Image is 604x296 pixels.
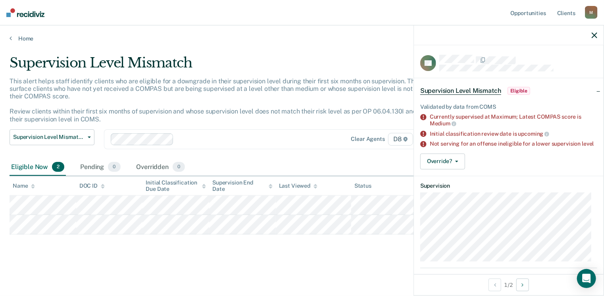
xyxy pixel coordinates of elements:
[108,162,120,172] span: 0
[10,159,66,176] div: Eligible Now
[13,134,85,140] span: Supervision Level Mismatch
[6,8,44,17] img: Recidiviz
[414,274,604,295] div: 1 / 2
[173,162,185,172] span: 0
[10,35,594,42] a: Home
[420,87,501,95] span: Supervision Level Mismatch
[420,183,597,189] dt: Supervision
[13,183,35,189] div: Name
[135,159,187,176] div: Overridden
[430,140,597,147] div: Not serving for an offense ineligible for a lower supervision
[10,77,451,123] p: This alert helps staff identify clients who are eligible for a downgrade in their supervision lev...
[351,136,385,142] div: Clear agents
[420,104,597,110] div: Validated by data from COMS
[79,183,105,189] div: DOC ID
[10,55,463,77] div: Supervision Level Mismatch
[508,87,530,95] span: Eligible
[146,179,206,193] div: Initial Classification Due Date
[414,78,604,104] div: Supervision Level MismatchEligible
[516,279,529,291] button: Next Opportunity
[430,113,597,127] div: Currently supervised at Maximum; Latest COMPAS score is
[430,120,456,127] span: Medium
[79,159,122,176] div: Pending
[212,179,273,193] div: Supervision End Date
[518,131,550,137] span: upcoming
[52,162,64,172] span: 2
[489,279,501,291] button: Previous Opportunity
[388,133,413,146] span: D8
[430,130,597,137] div: Initial classification review date is
[582,140,594,147] span: level
[279,183,317,189] div: Last Viewed
[585,6,598,19] div: M
[354,183,371,189] div: Status
[577,269,596,288] div: Open Intercom Messenger
[420,154,465,169] button: Override?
